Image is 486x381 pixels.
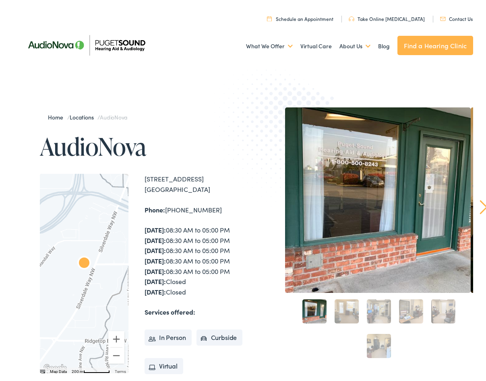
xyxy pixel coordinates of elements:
[145,233,166,242] strong: [DATE]:
[196,327,243,343] li: Curbside
[39,366,45,372] button: Keyboard shortcuts
[145,202,246,212] div: [PHONE_NUMBER]
[145,305,195,313] strong: Services offered:
[145,222,246,294] div: 08:30 AM to 05:00 PM 08:30 AM to 05:00 PM 08:30 AM to 05:00 PM 08:30 AM to 05:00 PM 08:30 AM to 0...
[145,222,166,231] strong: [DATE]:
[267,12,333,19] a: Schedule an Appointment
[48,110,127,118] span: / /
[300,29,332,58] a: Virtual Care
[367,297,391,321] a: 3
[40,130,246,157] h1: AudioNova
[145,171,246,192] div: [STREET_ADDRESS] [GEOGRAPHIC_DATA]
[267,13,272,19] img: utility icon
[70,110,97,118] a: Locations
[399,297,423,321] a: 4
[100,110,127,118] span: AudioNova
[145,264,166,273] strong: [DATE]:
[145,284,166,293] strong: [DATE]:
[145,253,166,262] strong: [DATE]:
[145,327,192,343] li: In Person
[71,248,97,274] div: AudioNova
[397,33,473,52] a: Find a Hearing Clinic
[48,110,67,118] a: Home
[349,14,354,19] img: utility icon
[72,367,83,371] span: 200 m
[108,328,124,344] button: Zoom in
[246,29,293,58] a: What We Offer
[302,297,327,321] a: 1
[440,14,446,18] img: utility icon
[115,367,126,371] a: Terms (opens in new tab)
[378,29,390,58] a: Blog
[339,29,370,58] a: About Us
[145,355,183,371] li: Virtual
[145,243,166,252] strong: [DATE]:
[42,360,68,371] img: Google
[431,297,455,321] a: 5
[367,331,391,355] a: 6
[335,297,359,321] a: 2
[50,366,67,372] button: Map Data
[440,12,473,19] a: Contact Us
[349,12,425,19] a: Take Online [MEDICAL_DATA]
[69,365,112,371] button: Map Scale: 200 m per 62 pixels
[42,360,68,371] a: Open this area in Google Maps (opens a new window)
[145,274,166,283] strong: [DATE]:
[145,202,165,211] strong: Phone:
[108,345,124,361] button: Zoom out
